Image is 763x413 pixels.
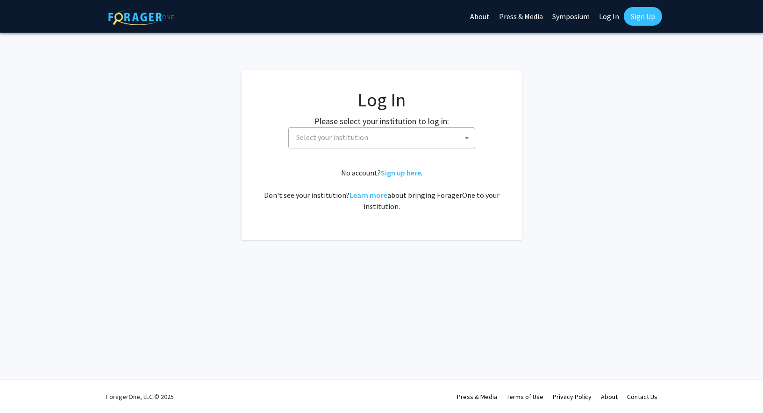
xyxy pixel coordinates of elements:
[601,392,618,401] a: About
[296,133,368,142] span: Select your institution
[627,392,657,401] a: Contact Us
[108,9,174,25] img: ForagerOne Logo
[288,127,475,148] span: Select your institution
[292,128,475,147] span: Select your institution
[553,392,592,401] a: Privacy Policy
[260,89,503,111] h1: Log In
[506,392,543,401] a: Terms of Use
[381,168,421,177] a: Sign up here
[349,190,387,200] a: Learn more about bringing ForagerOne to your institution
[106,380,174,413] div: ForagerOne, LLC © 2025
[314,115,449,127] label: Please select your institution to log in:
[457,392,497,401] a: Press & Media
[624,7,662,26] a: Sign Up
[260,167,503,212] div: No account? . Don't see your institution? about bringing ForagerOne to your institution.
